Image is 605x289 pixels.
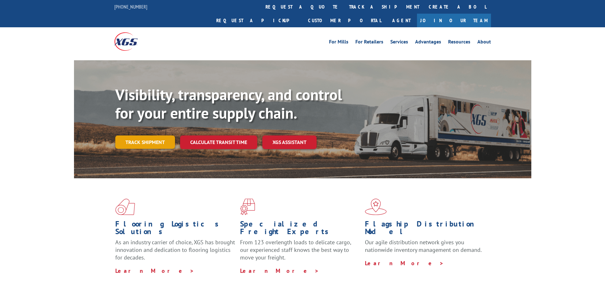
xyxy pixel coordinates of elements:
[365,239,482,253] span: Our agile distribution network gives you nationwide inventory management on demand.
[115,267,194,274] a: Learn More >
[365,220,485,239] h1: Flagship Distribution Model
[365,199,387,215] img: xgs-icon-flagship-distribution-model-red
[115,135,175,149] a: Track shipment
[386,14,417,27] a: Agent
[115,199,135,215] img: xgs-icon-total-supply-chain-intelligence-red
[240,220,360,239] h1: Specialized Freight Experts
[115,239,235,261] span: As an industry carrier of choice, XGS has brought innovation and dedication to flooring logistics...
[390,39,408,46] a: Services
[240,199,255,215] img: xgs-icon-focused-on-flooring-red
[212,14,303,27] a: Request a pickup
[240,239,360,267] p: From 123 overlength loads to delicate cargo, our experienced staff knows the best way to move you...
[115,85,342,123] b: Visibility, transparency, and control for your entire supply chain.
[477,39,491,46] a: About
[114,3,147,10] a: [PHONE_NUMBER]
[355,39,383,46] a: For Retailers
[448,39,470,46] a: Resources
[240,267,319,274] a: Learn More >
[415,39,441,46] a: Advantages
[180,135,257,149] a: Calculate transit time
[329,39,348,46] a: For Mills
[262,135,317,149] a: XGS ASSISTANT
[303,14,386,27] a: Customer Portal
[115,220,235,239] h1: Flooring Logistics Solutions
[417,14,491,27] a: Join Our Team
[365,259,444,267] a: Learn More >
